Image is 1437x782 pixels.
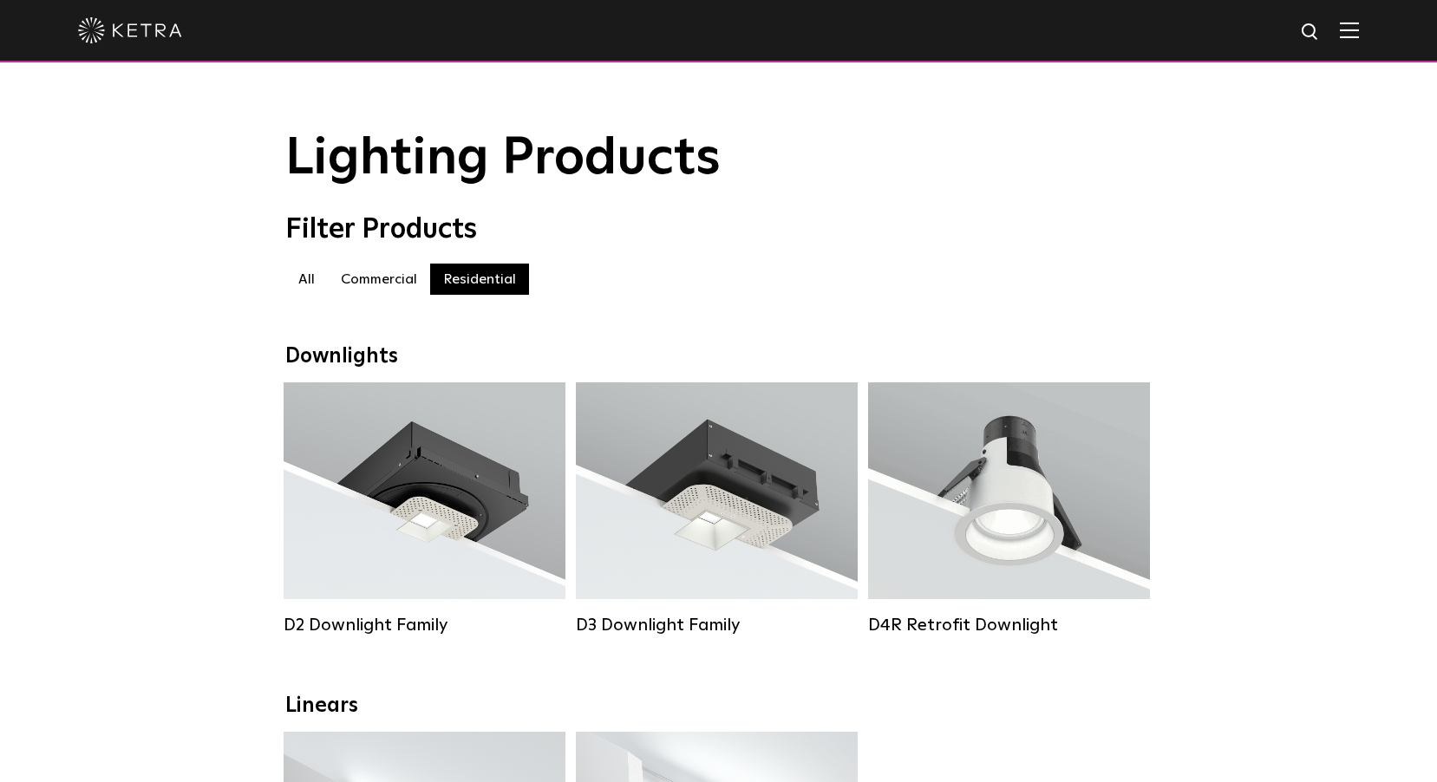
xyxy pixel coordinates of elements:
[285,694,1153,719] div: Linears
[430,264,529,295] label: Residential
[284,615,565,635] div: D2 Downlight Family
[576,615,858,635] div: D3 Downlight Family
[285,133,721,185] span: Lighting Products
[285,264,328,295] label: All
[284,382,565,635] a: D2 Downlight Family Lumen Output:1200Colors:White / Black / Gloss Black / Silver / Bronze / Silve...
[576,382,858,635] a: D3 Downlight Family Lumen Output:700 / 900 / 1100Colors:White / Black / Silver / Bronze / Paintab...
[1340,22,1359,38] img: Hamburger%20Nav.svg
[868,382,1150,635] a: D4R Retrofit Downlight Lumen Output:800Colors:White / BlackBeam Angles:15° / 25° / 40° / 60°Watta...
[328,264,430,295] label: Commercial
[285,213,1153,246] div: Filter Products
[78,17,182,43] img: ketra-logo-2019-white
[868,615,1150,635] div: D4R Retrofit Downlight
[1300,22,1322,43] img: search icon
[285,344,1153,369] div: Downlights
